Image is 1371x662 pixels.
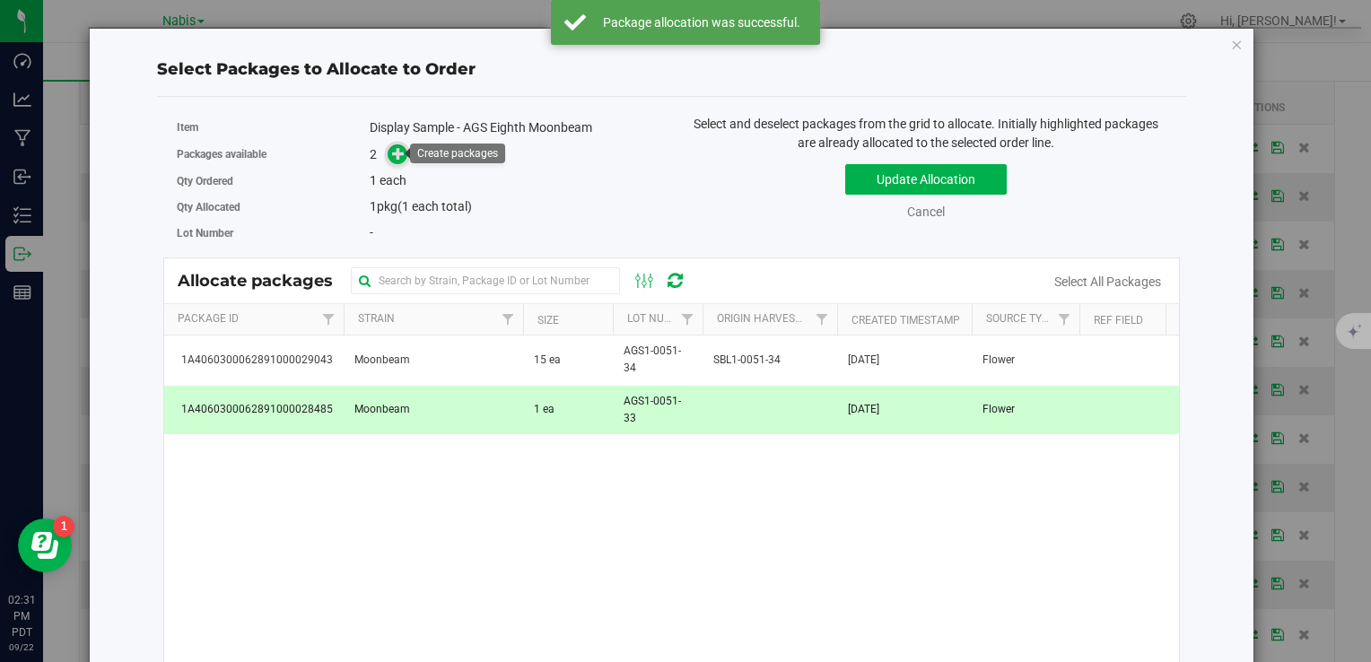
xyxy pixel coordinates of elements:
[351,267,620,294] input: Search by Strain, Package ID or Lot Number
[177,119,370,135] label: Item
[808,304,837,335] a: Filter
[177,146,370,162] label: Packages available
[624,393,692,427] span: AGS1-0051-33
[717,312,808,325] a: Origin Harvests
[175,401,333,418] span: 1A4060300062891000028485
[397,199,472,213] span: (1 each total)
[370,118,659,137] div: Display Sample - AGS Eighth Moonbeam
[380,173,406,187] span: each
[596,13,807,31] div: Package allocation was successful.
[177,199,370,215] label: Qty Allocated
[845,164,1007,195] button: Update Allocation
[178,312,239,325] a: Package Id
[624,343,692,377] span: AGS1-0051-34
[982,352,1015,369] span: Flower
[177,173,370,189] label: Qty Ordered
[534,401,555,418] span: 1 ea
[694,117,1158,150] span: Select and deselect packages from the grid to allocate. Initially highlighted packages are alread...
[848,401,879,418] span: [DATE]
[537,314,559,327] a: Size
[370,199,472,213] span: pkg
[178,271,351,291] span: Allocate packages
[1054,274,1161,289] a: Select All Packages
[673,304,703,335] a: Filter
[370,225,373,240] span: -
[53,516,74,537] iframe: Resource center unread badge
[175,352,333,369] span: 1A4060300062891000029043
[1094,314,1143,327] a: Ref Field
[534,352,561,369] span: 15 ea
[358,312,395,325] a: Strain
[354,401,410,418] span: Moonbeam
[851,314,960,327] a: Created Timestamp
[982,401,1015,418] span: Flower
[370,147,377,161] span: 2
[907,205,945,219] a: Cancel
[848,352,879,369] span: [DATE]
[1050,304,1079,335] a: Filter
[417,147,498,160] div: Create packages
[370,199,377,213] span: 1
[18,518,72,572] iframe: Resource center
[354,352,410,369] span: Moonbeam
[370,173,377,187] span: 1
[493,304,523,335] a: Filter
[713,352,781,369] span: SBL1-0051-34
[177,225,370,241] label: Lot Number
[627,312,692,325] a: Lot Number
[157,57,1186,82] div: Select Packages to Allocate to Order
[314,304,344,335] a: Filter
[986,312,1055,325] a: Source Type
